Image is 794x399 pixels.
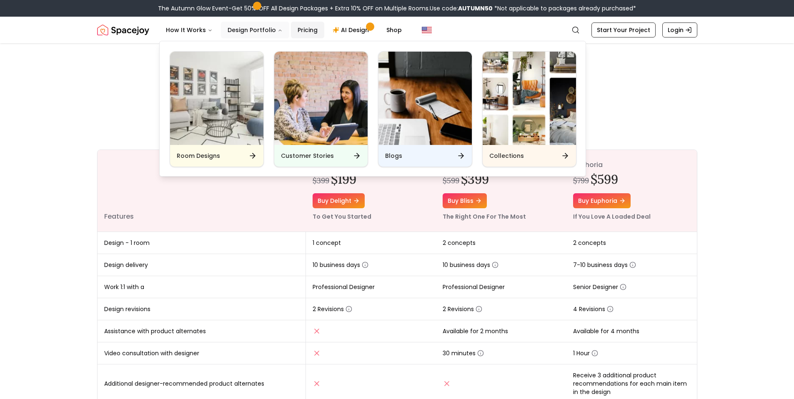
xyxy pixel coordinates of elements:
span: 2 concepts [573,239,606,247]
div: $799 [573,175,589,187]
img: Blogs [378,52,472,145]
img: United States [422,25,432,35]
span: *Not applicable to packages already purchased* [493,4,636,12]
span: Use code: [430,4,493,12]
h6: Customer Stories [281,152,334,160]
span: 2 Revisions [313,305,352,313]
span: 10 business days [313,261,368,269]
td: Video consultation with designer [98,342,306,364]
a: Buy euphoria [573,193,631,208]
a: Room DesignsRoom Designs [170,51,264,167]
button: How It Works [159,22,219,38]
small: To Get You Started [313,212,371,221]
button: Design Portfolio [221,22,289,38]
div: The Autumn Glow Event-Get 50% OFF All Design Packages + Extra 10% OFF on Multiple Rooms. [158,4,636,12]
span: 2 Revisions [443,305,482,313]
img: Collections [483,52,576,145]
div: $399 [313,175,329,187]
span: 1 concept [313,239,341,247]
a: Spacejoy [97,22,149,38]
img: Spacejoy Logo [97,22,149,38]
a: Buy bliss [443,193,487,208]
span: 10 business days [443,261,498,269]
img: Customer Stories [274,52,368,145]
h6: Collections [489,152,524,160]
td: Design delivery [98,254,306,276]
small: If You Love A Loaded Deal [573,212,651,221]
p: euphoria [573,160,690,170]
td: Work 1:1 with a [98,276,306,298]
td: Design - 1 room [98,232,306,254]
img: Room Designs [170,52,263,145]
span: Professional Designer [443,283,505,291]
a: BlogsBlogs [378,51,472,167]
span: 7-10 business days [573,261,636,269]
span: Professional Designer [313,283,375,291]
nav: Global [97,17,697,43]
h6: Blogs [385,152,402,160]
span: 2 concepts [443,239,476,247]
a: Shop [380,22,408,38]
div: $599 [443,175,459,187]
b: AUTUMN50 [458,4,493,12]
span: 1 Hour [573,349,598,357]
a: Pricing [291,22,324,38]
th: Features [98,150,306,232]
h2: $399 [461,172,489,187]
h2: $199 [331,172,356,187]
span: Senior Designer [573,283,626,291]
td: Assistance with product alternates [98,320,306,342]
h6: Room Designs [177,152,220,160]
nav: Main [159,22,408,38]
a: Buy delight [313,193,365,208]
a: AI Design [326,22,378,38]
td: Available for 4 months [566,320,697,342]
a: Start Your Project [591,22,656,37]
a: Customer StoriesCustomer Stories [274,51,368,167]
td: Available for 2 months [436,320,566,342]
a: Login [662,22,697,37]
small: The Right One For The Most [443,212,526,221]
a: CollectionsCollections [482,51,576,167]
h2: $599 [591,172,618,187]
td: Design revisions [98,298,306,320]
span: 30 minutes [443,349,484,357]
span: 4 Revisions [573,305,614,313]
div: Design Portfolio [160,41,586,177]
